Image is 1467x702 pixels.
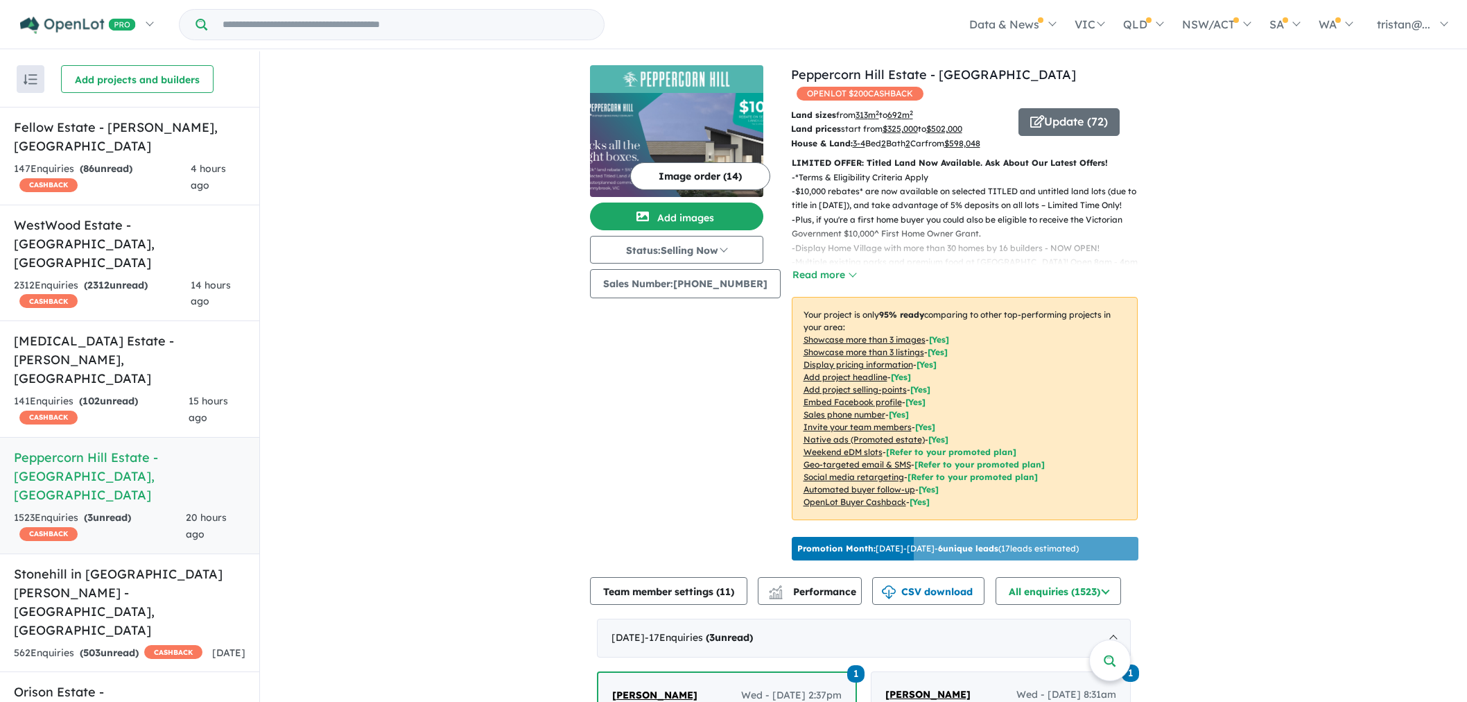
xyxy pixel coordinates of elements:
[804,384,907,395] u: Add project selling-points
[19,527,78,541] span: CASHBACK
[597,619,1131,658] div: [DATE]
[645,631,753,644] span: - 17 Enquir ies
[876,109,879,117] sup: 2
[596,71,758,87] img: Peppercorn Hill Estate - Donnybrook Logo
[14,216,245,272] h5: WestWood Estate - [GEOGRAPHIC_DATA] , [GEOGRAPHIC_DATA]
[792,255,1149,284] p: - Multiple existing parks and premium food at [GEOGRAPHIC_DATA]! Open 8am - 4pm, 7 days.
[14,565,245,640] h5: Stonehill in [GEOGRAPHIC_DATA][PERSON_NAME] - [GEOGRAPHIC_DATA] , [GEOGRAPHIC_DATA]
[797,543,876,554] b: Promotion Month:
[856,110,879,120] u: 313 m
[709,631,715,644] span: 3
[886,447,1016,457] span: [Refer to your promoted plan]
[919,484,939,495] span: [Yes]
[19,294,78,308] span: CASHBACK
[792,213,1149,241] p: - Plus, if you're a first home buyer you could also be eligible to receive the Victorian Governme...
[804,422,912,432] u: Invite your team members
[910,497,930,507] span: [Yes]
[612,689,697,701] span: [PERSON_NAME]
[804,372,887,382] u: Add project headline
[804,409,885,420] u: Sales phone number
[792,267,857,283] button: Read more
[186,511,227,540] span: 20 hours ago
[212,647,245,659] span: [DATE]
[87,279,110,291] span: 2312
[590,203,763,230] button: Add images
[83,162,94,175] span: 86
[804,459,911,470] u: Geo-targeted email & SMS
[887,110,913,120] u: 692 m
[914,459,1045,470] span: [Refer to your promoted plan]
[19,411,78,425] span: CASHBACK
[210,10,601,40] input: Try estate name, suburb, builder or developer
[83,395,100,407] span: 102
[853,138,865,148] u: 3-4
[84,279,148,291] strong: ( unread)
[791,123,841,134] b: Land prices
[847,664,865,683] a: 1
[769,585,781,593] img: line-chart.svg
[804,359,913,370] u: Display pricing information
[84,511,131,524] strong: ( unread)
[590,577,747,605] button: Team member settings (11)
[191,162,226,191] span: 4 hours ago
[804,347,924,357] u: Showcase more than 3 listings
[144,645,202,659] span: CASHBACK
[791,108,1008,122] p: from
[769,590,783,599] img: bar-chart.svg
[944,138,980,148] u: $ 598,048
[590,93,763,197] img: Peppercorn Hill Estate - Donnybrook
[905,397,926,407] span: [ Yes ]
[24,74,37,85] img: sort.svg
[590,65,763,197] a: Peppercorn Hill Estate - Donnybrook LogoPeppercorn Hill Estate - Donnybrook
[14,277,191,311] div: 2312 Enquir ies
[791,138,853,148] b: House & Land:
[189,395,228,424] span: 15 hours ago
[879,110,913,120] span: to
[791,137,1008,151] p: Bed Bath Car from
[918,123,962,134] span: to
[83,647,101,659] span: 503
[792,171,1149,185] p: - *Terms & Eligibility Criteria Apply
[928,434,948,445] span: [Yes]
[14,118,245,155] h5: Fellow Estate - [PERSON_NAME] , [GEOGRAPHIC_DATA]
[630,162,770,190] button: Image order (14)
[804,434,925,445] u: Native ads (Promoted estate)
[791,110,836,120] b: Land sizes
[928,347,948,357] span: [ Yes ]
[1377,17,1430,31] span: tristan@...
[929,334,949,345] span: [ Yes ]
[879,309,924,320] b: 95 % ready
[891,372,911,382] span: [ Yes ]
[80,162,132,175] strong: ( unread)
[14,448,245,504] h5: Peppercorn Hill Estate - [GEOGRAPHIC_DATA] , [GEOGRAPHIC_DATA]
[791,122,1008,136] p: start from
[791,67,1076,83] a: Peppercorn Hill Estate - [GEOGRAPHIC_DATA]
[792,297,1138,520] p: Your project is only comparing to other top-performing projects in your area: - - - - - - - - - -...
[915,422,935,432] span: [ Yes ]
[771,585,856,598] span: Performance
[938,543,998,554] b: 6 unique leads
[804,472,904,482] u: Social media retargeting
[80,647,139,659] strong: ( unread)
[87,511,93,524] span: 3
[792,241,1149,255] p: - Display Home Village with more than 30 homes by 16 builders - NOW OPEN!
[706,631,753,644] strong: ( unread)
[882,585,896,599] img: download icon
[881,138,886,148] u: 2
[14,393,189,427] div: 141 Enquir ies
[804,484,915,495] u: Automated buyer follow-up
[758,577,862,605] button: Performance
[792,185,1149,213] p: - $10,000 rebates* are now available on selected TITLED and untitled land lots (due to title in [...
[14,161,191,194] div: 147 Enquir ies
[908,472,1038,482] span: [Refer to your promoted plan]
[20,17,136,34] img: Openlot PRO Logo White
[804,334,926,345] u: Showcase more than 3 images
[804,497,906,507] u: OpenLot Buyer Cashback
[885,688,971,701] span: [PERSON_NAME]
[883,123,918,134] u: $ 325,000
[917,359,937,370] span: [ Yes ]
[797,87,923,101] span: OPENLOT $ 200 CASHBACK
[910,109,913,117] sup: 2
[14,645,202,662] div: 562 Enquir ies
[926,123,962,134] u: $ 502,000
